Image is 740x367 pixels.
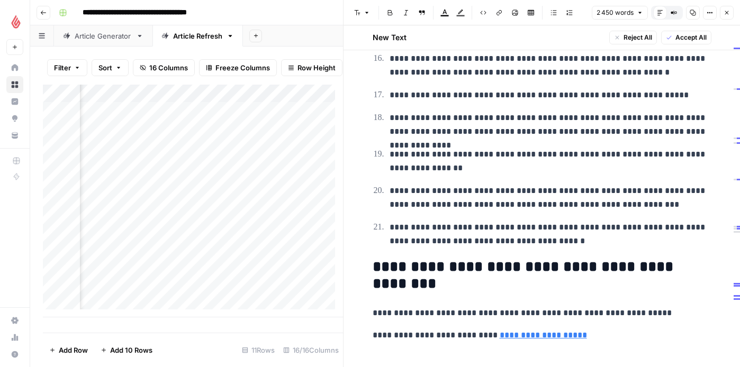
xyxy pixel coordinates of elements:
span: 2 450 words [597,8,634,17]
span: Accept All [675,33,707,42]
button: 16 Columns [133,59,195,76]
span: Filter [54,62,71,73]
button: Row Height [281,59,342,76]
button: Filter [47,59,87,76]
h2: New Text [373,32,407,43]
a: Article Refresh [152,25,243,47]
span: Freeze Columns [215,62,270,73]
span: Add Row [59,345,88,355]
img: Lightspeed Logo [6,12,25,31]
a: Opportunities [6,110,23,127]
button: 2 450 words [592,6,648,20]
a: Settings [6,312,23,329]
div: 16/16 Columns [279,342,343,359]
button: Add Row [43,342,94,359]
a: Browse [6,76,23,93]
span: Sort [98,62,112,73]
button: Reject All [609,31,657,44]
button: Help + Support [6,346,23,363]
button: Accept All [661,31,711,44]
a: Usage [6,329,23,346]
a: Article Generator [54,25,152,47]
span: 16 Columns [149,62,188,73]
button: Freeze Columns [199,59,277,76]
a: Your Data [6,127,23,144]
button: Add 10 Rows [94,342,159,359]
div: Article Generator [75,31,132,41]
button: Workspace: Lightspeed [6,8,23,35]
a: Home [6,59,23,76]
a: Insights [6,93,23,110]
span: Row Height [297,62,336,73]
button: Sort [92,59,129,76]
div: Article Refresh [173,31,222,41]
div: 11 Rows [238,342,279,359]
span: Reject All [624,33,652,42]
span: Add 10 Rows [110,345,152,355]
